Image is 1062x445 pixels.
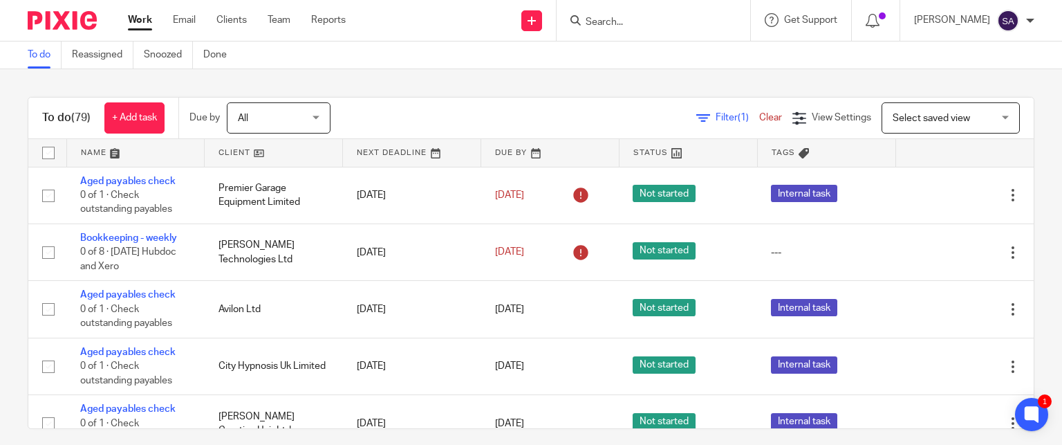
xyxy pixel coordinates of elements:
span: Not started [633,242,696,260]
a: Snoozed [144,42,193,69]
span: 0 of 1 · Check outstanding payables [80,419,172,443]
span: [DATE] [495,419,524,428]
span: Select saved view [893,113,970,123]
p: [PERSON_NAME] [914,13,990,27]
a: To do [28,42,62,69]
td: [DATE] [343,167,481,224]
span: [DATE] [495,248,524,257]
a: + Add task [104,102,165,134]
a: Bookkeeping - weekly [80,233,177,243]
span: [DATE] [495,362,524,372]
span: Not started [633,356,696,374]
a: Aged payables check [80,176,176,186]
a: Reports [311,13,346,27]
span: (1) [738,113,749,122]
a: Work [128,13,152,27]
a: Aged payables check [80,404,176,414]
a: Done [203,42,237,69]
span: 0 of 1 · Check outstanding payables [80,305,172,329]
span: All [238,113,248,123]
a: Clear [759,113,782,122]
td: [DATE] [343,224,481,280]
span: [DATE] [495,305,524,314]
span: Not started [633,299,696,316]
img: svg%3E [997,10,1019,32]
span: 0 of 1 · Check outstanding payables [80,190,172,215]
td: Premier Garage Equipment Limited [205,167,343,224]
span: [DATE] [495,190,524,200]
a: Reassigned [72,42,133,69]
td: Avilon Ltd [205,281,343,338]
span: 0 of 8 · [DATE] Hubdoc and Xero [80,248,176,272]
span: Filter [716,113,759,122]
span: Internal task [771,299,837,316]
div: 1 [1038,394,1052,408]
a: Team [268,13,290,27]
a: Aged payables check [80,290,176,300]
span: (79) [71,112,91,123]
span: 0 of 1 · Check outstanding payables [80,361,172,385]
td: [DATE] [343,281,481,338]
input: Search [584,17,709,29]
img: Pixie [28,11,97,30]
span: Not started [633,185,696,202]
span: Internal task [771,413,837,430]
p: Due by [189,111,220,125]
span: Internal task [771,356,837,374]
span: View Settings [812,113,871,122]
span: Internal task [771,185,837,202]
span: Not started [633,413,696,430]
span: Tags [772,149,795,156]
a: Aged payables check [80,347,176,357]
div: --- [771,246,882,260]
h1: To do [42,111,91,125]
td: [DATE] [343,338,481,394]
a: Email [173,13,196,27]
a: Clients [216,13,247,27]
td: [PERSON_NAME] Technologies Ltd [205,224,343,280]
span: Get Support [784,15,837,25]
td: City Hypnosis Uk Limited [205,338,343,394]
